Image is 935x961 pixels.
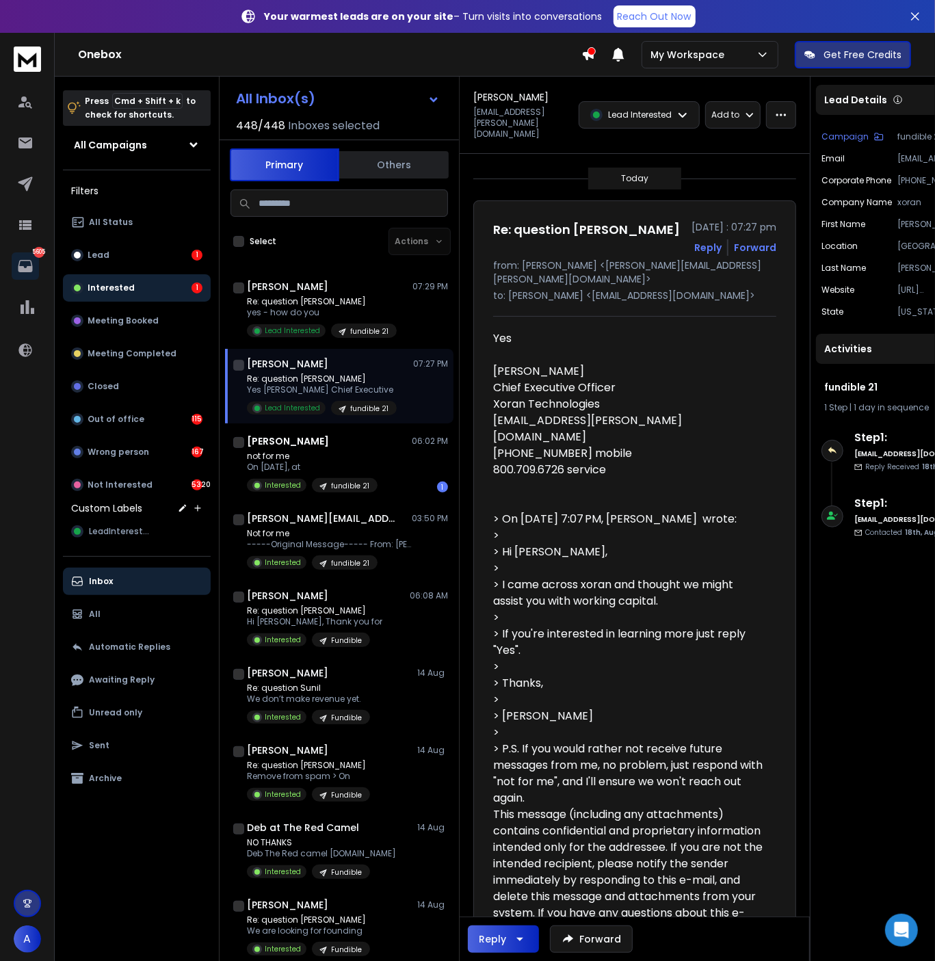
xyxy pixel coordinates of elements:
[63,518,211,545] button: LeadInterested
[473,90,549,104] h1: [PERSON_NAME]
[410,590,448,601] p: 06:08 AM
[247,683,370,694] p: Re: question Sunil
[63,438,211,466] button: Wrong person167
[14,925,41,953] button: A
[247,296,397,307] p: Re: question [PERSON_NAME]
[854,401,929,413] span: 1 day in sequence
[14,47,41,72] img: logo
[417,668,448,679] p: 14 Aug
[265,10,454,23] strong: Your warmest leads are on your site
[331,635,362,646] p: Fundible
[288,118,380,134] h3: Inboxes selected
[824,93,887,107] p: Lead Details
[265,480,301,490] p: Interested
[821,306,843,317] p: State
[821,153,845,164] p: Email
[192,282,202,293] div: 1
[247,760,370,771] p: Re: question [PERSON_NAME]
[821,219,865,230] p: First Name
[821,263,866,274] p: Last Name
[247,605,382,616] p: Re: question [PERSON_NAME]
[493,220,680,239] h1: Re: question [PERSON_NAME]
[692,220,776,234] p: [DATE] : 07:27 pm
[650,48,730,62] p: My Workspace
[265,403,320,413] p: Lead Interested
[88,414,144,425] p: Out of office
[63,633,211,661] button: Automatic Replies
[12,252,39,280] a: 5605
[247,589,328,603] h1: [PERSON_NAME]
[192,447,202,458] div: 167
[493,289,776,302] p: to: [PERSON_NAME] <[EMAIL_ADDRESS][DOMAIN_NAME]>
[247,384,397,395] p: Yes [PERSON_NAME] Chief Executive
[63,732,211,759] button: Sent
[247,898,328,912] h1: [PERSON_NAME]
[350,326,389,337] p: fundible 21
[63,241,211,269] button: Lead1
[63,406,211,433] button: Out of office115
[350,404,389,414] p: fundible 21
[821,241,858,252] p: location
[247,837,396,848] p: NO THANKS
[417,822,448,833] p: 14 Aug
[63,765,211,792] button: Archive
[74,138,147,152] h1: All Campaigns
[821,175,891,186] p: Corporate Phone
[225,85,451,112] button: All Inbox(s)
[63,666,211,694] button: Awaiting Reply
[711,109,739,120] p: Add to
[821,197,892,208] p: Company Name
[412,281,448,292] p: 07:29 PM
[63,209,211,236] button: All Status
[824,48,901,62] p: Get Free Credits
[112,93,183,109] span: Cmd + Shift + k
[247,307,397,318] p: yes - how do you
[236,118,285,134] span: 448 / 448
[247,280,328,293] h1: [PERSON_NAME]
[413,358,448,369] p: 07:27 PM
[621,173,648,184] p: Today
[88,381,119,392] p: Closed
[795,41,911,68] button: Get Free Credits
[63,340,211,367] button: Meeting Completed
[265,10,603,23] p: – Turn visits into conversations
[88,447,149,458] p: Wrong person
[89,609,101,620] p: All
[63,471,211,499] button: Not Interested5320
[236,92,315,105] h1: All Inbox(s)
[265,635,301,645] p: Interested
[247,539,411,550] p: -----Original Message----- From: [PERSON_NAME]
[230,148,339,181] button: Primary
[618,10,692,23] p: Reach Out Now
[247,694,370,705] p: We don’t make revenue yet.
[247,848,396,859] p: Deb The Red camel [DOMAIN_NAME]
[63,307,211,334] button: Meeting Booked
[88,479,153,490] p: Not Interested
[821,131,884,142] button: Campaign
[821,285,854,295] p: website
[192,250,202,261] div: 1
[734,241,776,254] div: Forward
[824,401,847,413] span: 1 Step
[247,451,378,462] p: not for me
[493,259,776,286] p: from: [PERSON_NAME] <[PERSON_NAME][EMAIL_ADDRESS][PERSON_NAME][DOMAIN_NAME]>
[247,821,359,834] h1: Deb at The Red Camel
[192,414,202,425] div: 115
[479,932,506,946] div: Reply
[192,479,202,490] div: 5320
[331,790,362,800] p: Fundible
[265,867,301,877] p: Interested
[63,274,211,302] button: Interested1
[331,867,362,878] p: Fundible
[71,501,142,515] h3: Custom Labels
[417,899,448,910] p: 14 Aug
[88,315,159,326] p: Meeting Booked
[265,789,301,800] p: Interested
[265,557,301,568] p: Interested
[437,482,448,492] div: 1
[63,181,211,200] h3: Filters
[78,47,581,63] h1: Onebox
[247,743,328,757] h1: [PERSON_NAME]
[88,250,109,261] p: Lead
